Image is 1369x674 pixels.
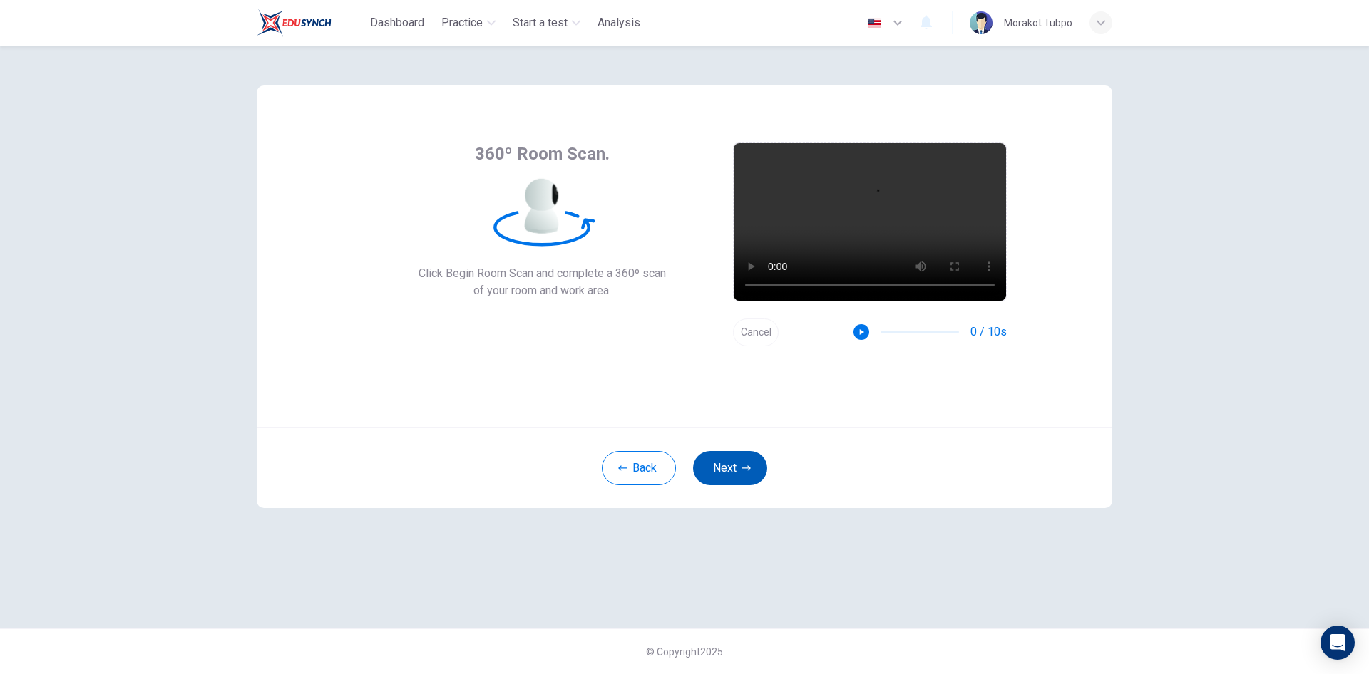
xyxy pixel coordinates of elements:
div: Open Intercom Messenger [1321,626,1355,660]
button: Back [602,451,676,485]
span: Start a test [513,14,568,31]
button: Start a test [507,10,586,36]
img: en [866,18,883,28]
div: Morakot Tubpo [1004,14,1072,31]
img: Profile picture [970,11,993,34]
span: 0 / 10s [970,323,1007,341]
a: Train Test logo [257,9,364,37]
button: Practice [436,10,501,36]
span: 360º Room Scan. [475,142,610,165]
span: © Copyright 2025 [646,646,723,658]
span: of your room and work area. [419,282,666,299]
button: Cancel [733,318,779,346]
button: Dashboard [364,10,430,36]
span: Practice [441,14,483,31]
button: Next [693,451,767,485]
span: Dashboard [370,14,424,31]
button: Analysis [592,10,646,36]
span: Analysis [598,14,640,31]
span: Click Begin Room Scan and complete a 360º scan [419,265,666,282]
img: Train Test logo [257,9,332,37]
